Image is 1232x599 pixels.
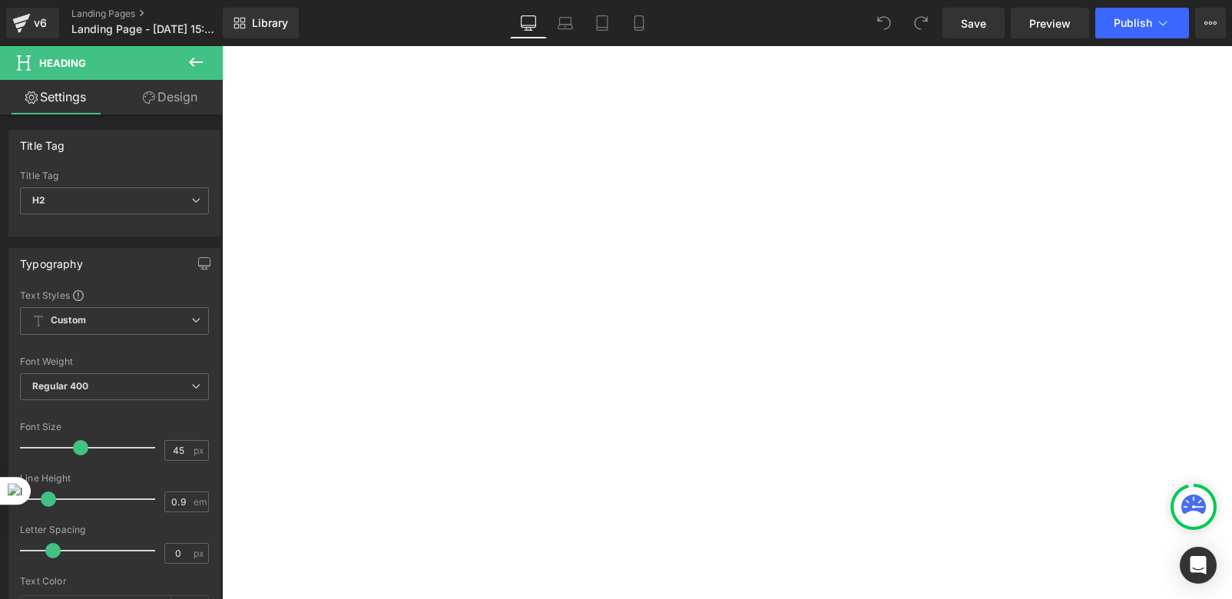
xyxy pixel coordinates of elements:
[510,8,547,38] a: Desktop
[547,8,584,38] a: Laptop
[71,8,248,20] a: Landing Pages
[961,15,986,31] span: Save
[584,8,621,38] a: Tablet
[223,8,299,38] a: New Library
[31,13,50,33] div: v6
[1114,17,1152,29] span: Publish
[869,8,899,38] button: Undo
[1180,547,1217,584] div: Open Intercom Messenger
[71,23,219,35] span: Landing Page - [DATE] 15:03:18
[32,194,45,206] b: H2
[20,473,209,484] div: Line Height
[6,8,59,38] a: v6
[906,8,936,38] button: Redo
[20,576,209,587] div: Text Color
[20,170,209,181] div: Title Tag
[1095,8,1189,38] button: Publish
[194,548,207,558] span: px
[194,445,207,455] span: px
[20,249,83,270] div: Typography
[252,16,288,30] span: Library
[51,314,86,327] b: Custom
[114,80,226,114] a: Design
[1011,8,1089,38] a: Preview
[194,497,207,507] span: em
[621,8,657,38] a: Mobile
[39,57,86,69] span: Heading
[20,525,209,535] div: Letter Spacing
[20,131,65,152] div: Title Tag
[20,356,209,367] div: Font Weight
[20,289,209,301] div: Text Styles
[20,422,209,432] div: Font Size
[222,46,1232,599] iframe: To enrich screen reader interactions, please activate Accessibility in Grammarly extension settings
[32,380,89,392] b: Regular 400
[1029,15,1071,31] span: Preview
[1195,8,1226,38] button: More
